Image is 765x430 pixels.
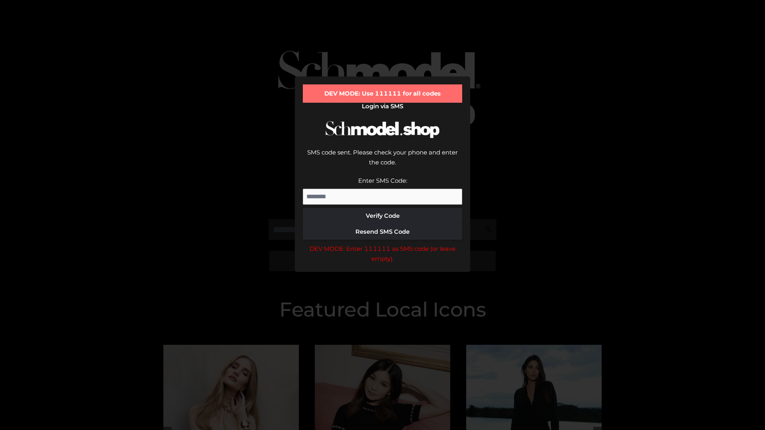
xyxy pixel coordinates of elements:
[358,177,407,184] label: Enter SMS Code:
[303,103,462,110] h2: Login via SMS
[303,224,462,240] button: Resend SMS Code
[303,208,462,224] button: Verify Code
[303,244,462,264] div: DEV MODE: Enter 111111 as SMS code (or leave empty).
[303,84,462,103] div: DEV MODE: Use 111111 for all codes
[323,114,442,145] img: Schmodel Logo
[303,147,462,176] div: SMS code sent. Please check your phone and enter the code.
